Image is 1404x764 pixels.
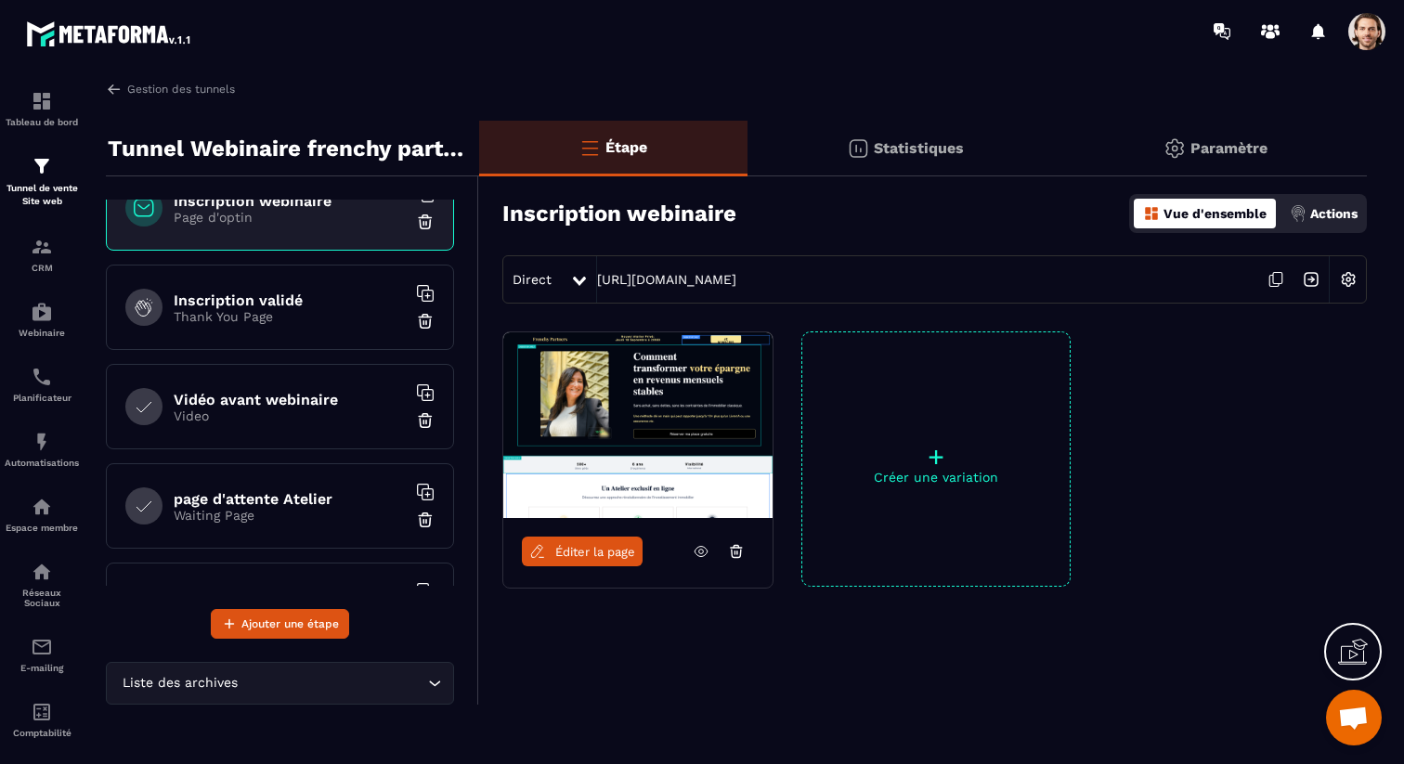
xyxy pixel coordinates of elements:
p: Comptabilité [5,728,79,738]
img: formation [31,236,53,258]
p: Thank You Page [174,309,406,324]
img: trash [416,213,435,231]
h6: Inscription validé [174,291,406,309]
img: automations [31,301,53,323]
img: setting-gr.5f69749f.svg [1163,137,1186,160]
a: automationsautomationsWebinaire [5,287,79,352]
h6: Vidéo avant webinaire [174,391,406,408]
a: formationformationTunnel de vente Site web [5,141,79,222]
a: schedulerschedulerPlanificateur [5,352,79,417]
span: Ajouter une étape [241,615,339,633]
p: Vue d'ensemble [1163,206,1267,221]
span: Direct [513,272,552,287]
button: Ajouter une étape [211,609,349,639]
a: formationformationTableau de bord [5,76,79,141]
img: email [31,636,53,658]
p: Actions [1310,206,1358,221]
img: automations [31,496,53,518]
p: Réseaux Sociaux [5,588,79,608]
input: Search for option [241,673,423,693]
img: setting-w.858f3a88.svg [1331,262,1366,297]
img: dashboard-orange.40269519.svg [1143,205,1160,222]
p: Espace membre [5,523,79,533]
h6: Inscription webinaire [174,192,406,210]
p: Tunnel de vente Site web [5,182,79,208]
p: Tunnel Webinaire frenchy partners [108,130,465,167]
img: logo [26,17,193,50]
a: Éditer la page [522,537,643,566]
p: E-mailing [5,663,79,673]
a: automationsautomationsEspace membre [5,482,79,547]
p: Tableau de bord [5,117,79,127]
p: Paramètre [1190,139,1267,157]
img: accountant [31,701,53,723]
div: Search for option [106,662,454,705]
p: + [802,444,1070,470]
h6: page d'attente Atelier [174,490,406,508]
div: Ouvrir le chat [1326,690,1382,745]
p: Statistiques [874,139,964,157]
img: social-network [31,561,53,583]
a: [URL][DOMAIN_NAME] [597,272,736,287]
img: trash [416,411,435,430]
p: CRM [5,263,79,273]
img: scheduler [31,366,53,388]
img: arrow-next.bcc2205e.svg [1293,262,1329,297]
a: emailemailE-mailing [5,622,79,687]
img: trash [416,511,435,529]
p: Page d'optin [174,210,406,225]
img: arrow [106,81,123,97]
p: Automatisations [5,458,79,468]
p: Video [174,408,406,423]
img: bars-o.4a397970.svg [578,136,601,159]
a: social-networksocial-networkRéseaux Sociaux [5,547,79,622]
img: formation [31,155,53,177]
p: Créer une variation [802,470,1070,485]
img: formation [31,90,53,112]
p: Webinaire [5,328,79,338]
a: accountantaccountantComptabilité [5,687,79,752]
img: stats.20deebd0.svg [847,137,869,160]
span: Éditer la page [555,545,635,559]
img: actions.d6e523a2.png [1290,205,1306,222]
span: Liste des archives [118,673,241,693]
p: Waiting Page [174,508,406,523]
a: automationsautomationsAutomatisations [5,417,79,482]
h3: Inscription webinaire [502,201,736,227]
img: trash [416,312,435,330]
a: Gestion des tunnels [106,81,235,97]
img: image [503,332,773,518]
p: Étape [605,138,647,156]
a: formationformationCRM [5,222,79,287]
img: automations [31,431,53,453]
p: Planificateur [5,393,79,403]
